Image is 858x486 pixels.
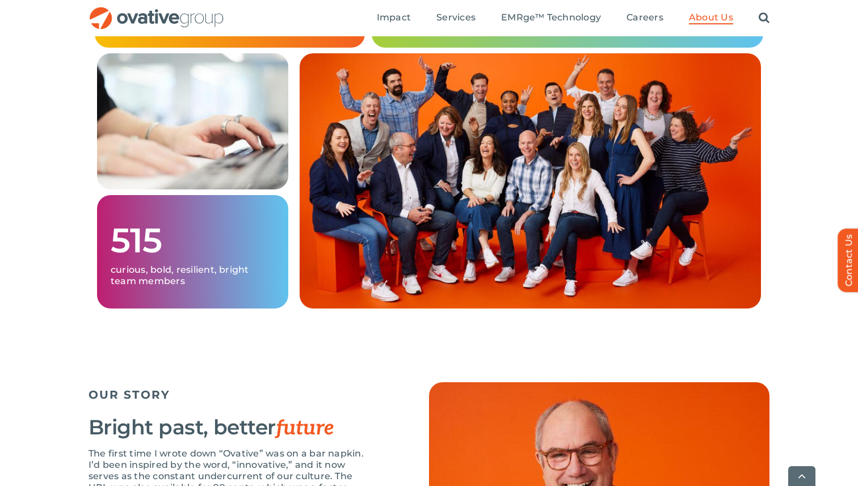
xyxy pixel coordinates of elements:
[111,264,275,287] p: curious, bold, resilient, bright team members
[501,12,601,24] a: EMRge™ Technology
[89,388,372,402] h5: OUR STORY
[377,12,411,24] a: Impact
[377,12,411,23] span: Impact
[689,12,733,23] span: About Us
[436,12,476,23] span: Services
[300,53,761,308] img: About Us – Grid 2
[689,12,733,24] a: About Us
[89,6,225,16] a: OG_Full_horizontal_RGB
[111,222,275,259] h1: 515
[759,12,769,24] a: Search
[97,53,288,189] img: About Us – Grid 1
[501,12,601,23] span: EMRge™ Technology
[626,12,663,23] span: Careers
[626,12,663,24] a: Careers
[89,416,372,439] h3: Bright past, better
[276,416,334,441] span: future
[436,12,476,24] a: Services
